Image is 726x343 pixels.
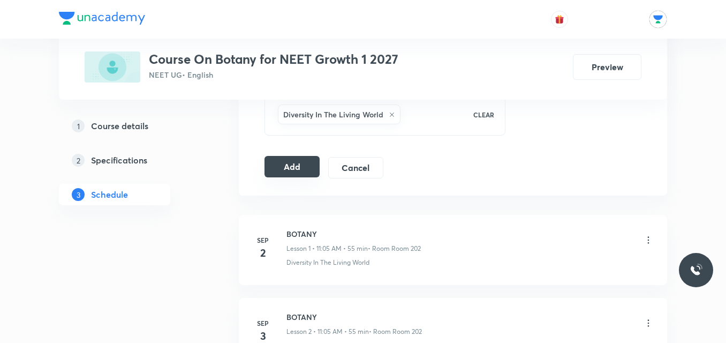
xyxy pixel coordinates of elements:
[149,69,398,80] p: NEET UG • English
[252,235,274,245] h6: Sep
[473,110,494,120] p: CLEAR
[85,51,140,83] img: 7613EFBC-9845-46D2-9D55-2F7F6E26AD69_plus.png
[286,244,368,253] p: Lesson 1 • 11:05 AM • 55 min
[59,115,205,137] a: 1Course details
[91,188,128,201] h5: Schedule
[368,244,421,253] p: • Room Room 202
[286,228,421,240] h6: BOTANY
[328,157,383,178] button: Cancel
[286,327,369,337] p: Lesson 2 • 11:05 AM • 55 min
[283,109,383,120] h6: Diversity In The Living World
[72,188,85,201] p: 3
[59,12,145,25] img: Company Logo
[91,154,147,167] h5: Specifications
[369,327,422,337] p: • Room Room 202
[573,54,641,80] button: Preview
[551,11,568,28] button: avatar
[690,264,702,277] img: ttu
[59,12,145,27] a: Company Logo
[252,318,274,328] h6: Sep
[649,10,667,28] img: Rajan Naman
[286,311,422,323] h6: BOTANY
[555,14,564,24] img: avatar
[149,51,398,67] h3: Course On Botany for NEET Growth 1 2027
[72,154,85,167] p: 2
[59,150,205,171] a: 2Specifications
[286,258,369,267] p: Diversity In The Living World
[91,120,148,132] h5: Course details
[252,245,274,261] h4: 2
[72,120,85,132] p: 1
[264,156,320,177] button: Add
